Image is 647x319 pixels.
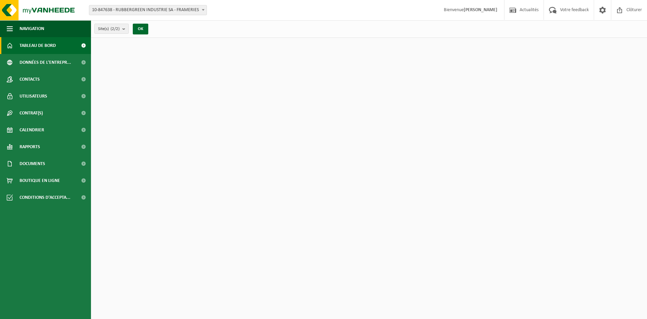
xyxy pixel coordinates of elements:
[20,122,44,138] span: Calendrier
[20,172,60,189] span: Boutique en ligne
[20,189,70,206] span: Conditions d'accepta...
[20,20,44,37] span: Navigation
[20,54,71,71] span: Données de l'entrepr...
[98,24,120,34] span: Site(s)
[133,24,148,34] button: OK
[464,7,497,12] strong: [PERSON_NAME]
[20,71,40,88] span: Contacts
[20,155,45,172] span: Documents
[20,138,40,155] span: Rapports
[94,24,129,34] button: Site(s)(2/2)
[20,37,56,54] span: Tableau de bord
[111,27,120,31] count: (2/2)
[20,105,43,122] span: Contrat(s)
[89,5,207,15] span: 10-847638 - RUBBERGREEN INDUSTRIE SA - FRAMERIES
[20,88,47,105] span: Utilisateurs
